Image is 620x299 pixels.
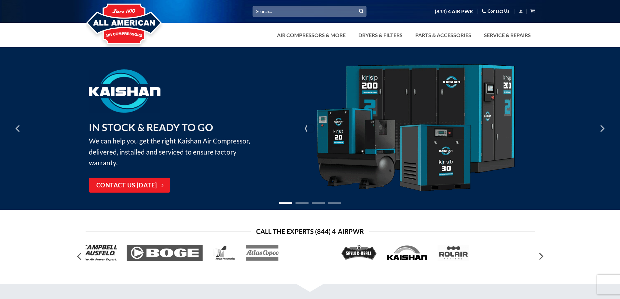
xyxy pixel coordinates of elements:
[411,29,475,42] a: Parts & Accessories
[279,202,292,204] li: Page dot 1
[354,29,406,42] a: Dryers & Filters
[74,250,86,263] button: Previous
[530,7,535,15] a: View cart
[482,6,509,16] a: Contact Us
[89,178,170,193] a: Contact Us [DATE]
[89,69,160,113] img: Kaishan
[312,202,325,204] li: Page dot 3
[480,29,535,42] a: Service & Repairs
[89,121,213,133] strong: IN STOCK & READY TO GO
[535,250,546,263] button: Next
[12,112,24,145] button: Previous
[328,202,341,204] li: Page dot 4
[273,29,350,42] a: Air Compressors & More
[519,7,523,15] a: Login
[253,6,366,17] input: Search…
[356,7,366,16] button: Submit
[315,64,517,193] img: Kaishan
[435,6,473,17] a: (833) 4 AIR PWR
[256,226,364,237] span: Call the Experts (844) 4-AirPwr
[89,119,260,168] p: We can help you get the right Kaishan Air Compressor, delivered, installed and serviced to ensure...
[596,112,608,145] button: Next
[96,181,157,190] span: Contact Us [DATE]
[296,202,309,204] li: Page dot 2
